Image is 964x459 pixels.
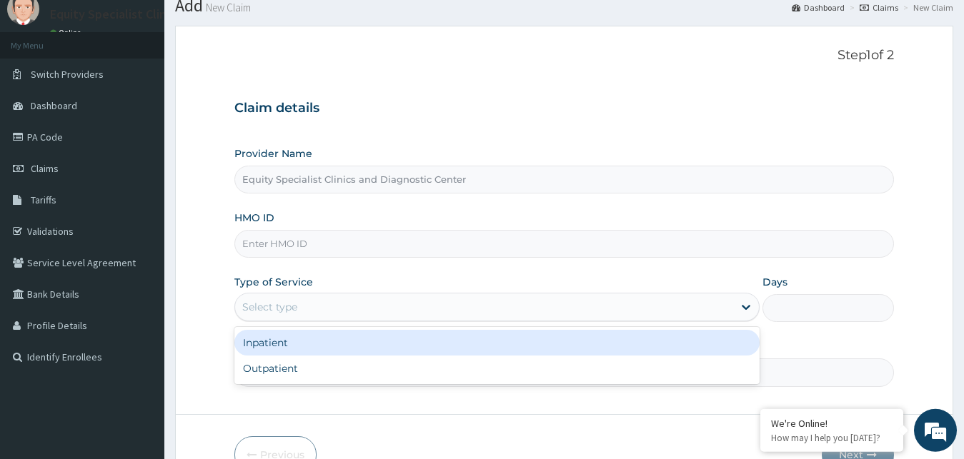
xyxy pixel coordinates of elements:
[50,8,309,21] p: Equity Specialist Clinics and Diagnostic Center
[762,275,787,289] label: Days
[234,275,313,289] label: Type of Service
[234,211,274,225] label: HMO ID
[31,162,59,175] span: Claims
[203,2,251,13] small: New Claim
[792,1,845,14] a: Dashboard
[771,417,893,430] div: We're Online!
[234,48,895,64] p: Step 1 of 2
[31,99,77,112] span: Dashboard
[234,101,895,116] h3: Claim details
[50,28,84,38] a: Online
[242,300,297,314] div: Select type
[31,68,104,81] span: Switch Providers
[234,230,895,258] input: Enter HMO ID
[234,146,312,161] label: Provider Name
[31,193,56,206] span: Tariffs
[234,355,760,381] div: Outpatient
[860,1,898,14] a: Claims
[771,432,893,444] p: How may I help you today?
[234,330,760,355] div: Inpatient
[900,1,953,14] li: New Claim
